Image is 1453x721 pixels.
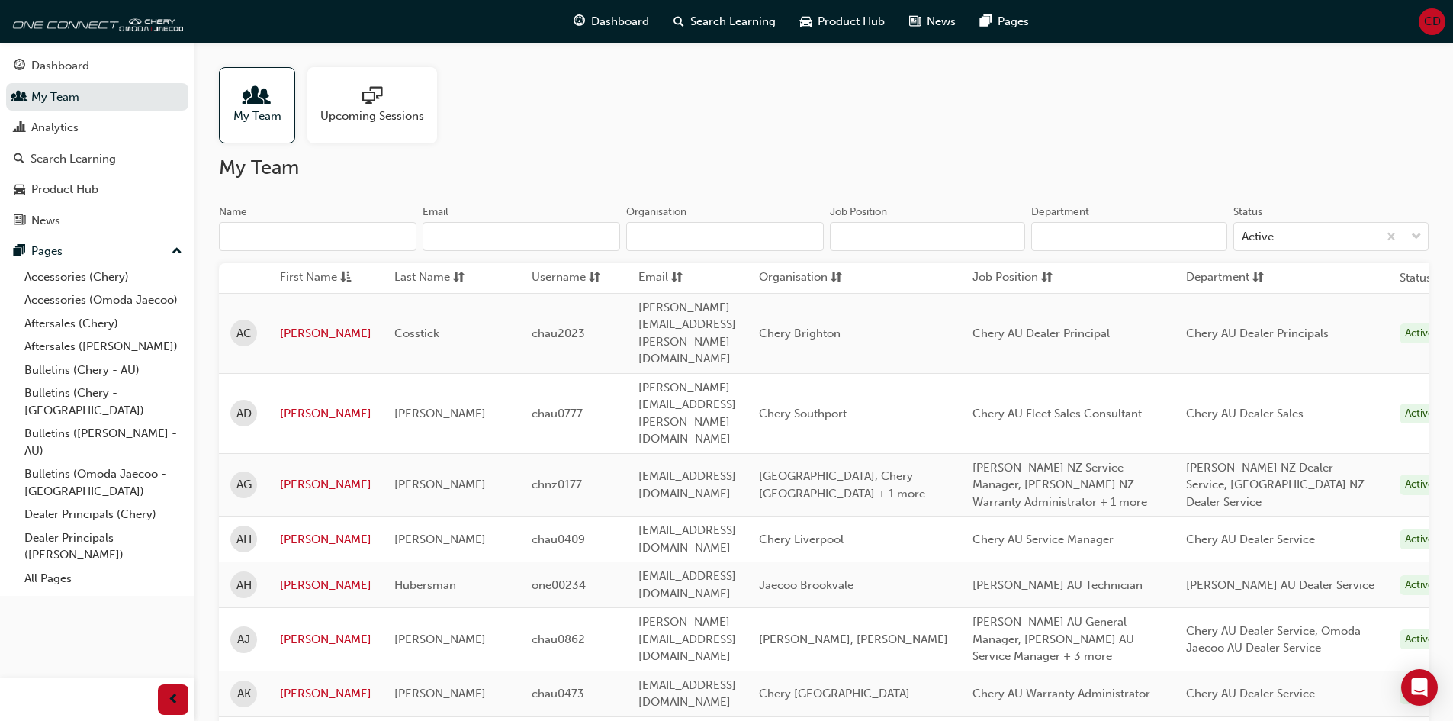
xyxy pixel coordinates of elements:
a: Aftersales (Chery) [18,312,188,336]
span: prev-icon [168,690,179,710]
span: Chery AU Warranty Administrator [972,687,1150,700]
span: chau0473 [532,687,584,700]
a: Bulletins (Chery - [GEOGRAPHIC_DATA]) [18,381,188,422]
a: oneconnect [8,6,183,37]
button: Emailsorting-icon [638,269,722,288]
span: Search Learning [690,13,776,31]
span: sorting-icon [1252,269,1264,288]
span: Chery Liverpool [759,533,844,546]
a: Dashboard [6,52,188,80]
a: guage-iconDashboard [561,6,661,37]
span: Chery AU Dealer Sales [1186,407,1304,420]
a: Analytics [6,114,188,142]
span: car-icon [14,183,25,197]
div: Search Learning [31,150,116,168]
div: Department [1031,204,1089,220]
div: Status [1233,204,1262,220]
div: Active [1400,529,1439,550]
span: chau0409 [532,533,585,546]
span: one00234 [532,578,586,592]
span: chau0777 [532,407,583,420]
a: Bulletins (Omoda Jaecoo - [GEOGRAPHIC_DATA]) [18,462,188,503]
a: search-iconSearch Learning [661,6,788,37]
span: Hubersman [394,578,456,592]
span: [EMAIL_ADDRESS][DOMAIN_NAME] [638,469,736,501]
span: [GEOGRAPHIC_DATA], Chery [GEOGRAPHIC_DATA] + 1 more [759,469,925,501]
a: [PERSON_NAME] [280,631,371,649]
a: Accessories (Chery) [18,266,188,289]
div: Job Position [830,204,887,220]
span: people-icon [247,86,267,108]
a: News [6,207,188,235]
span: chnz0177 [532,478,582,491]
span: up-icon [172,242,182,262]
span: [PERSON_NAME] AU Technician [972,578,1143,592]
span: [PERSON_NAME][EMAIL_ADDRESS][PERSON_NAME][DOMAIN_NAME] [638,301,736,366]
div: Pages [31,243,63,260]
span: AH [236,577,252,594]
div: Active [1400,323,1439,344]
div: Dashboard [31,57,89,75]
span: Job Position [972,269,1038,288]
div: Active [1400,404,1439,424]
button: Pages [6,237,188,266]
span: Username [532,269,586,288]
span: sorting-icon [589,269,600,288]
a: [PERSON_NAME] [280,531,371,549]
button: CD [1419,8,1445,35]
span: Chery AU Dealer Service, Omoda Jaecoo AU Dealer Service [1186,624,1361,655]
span: chau2023 [532,327,585,340]
input: Email [423,222,620,251]
span: [PERSON_NAME] [394,533,486,546]
span: AG [236,476,252,494]
span: guage-icon [574,12,585,31]
span: Chery AU Dealer Principals [1186,327,1329,340]
span: AC [236,325,252,343]
input: Name [219,222,416,251]
a: [PERSON_NAME] [280,476,371,494]
a: [PERSON_NAME] [280,685,371,703]
div: Active [1400,629,1439,650]
span: Dashboard [591,13,649,31]
button: First Nameasc-icon [280,269,364,288]
div: Active [1400,575,1439,596]
span: [EMAIL_ADDRESS][DOMAIN_NAME] [638,523,736,555]
div: News [31,212,60,230]
span: Department [1186,269,1249,288]
span: sorting-icon [1041,269,1053,288]
span: AJ [237,631,250,649]
a: [PERSON_NAME] [280,325,371,343]
span: news-icon [909,12,921,31]
span: My Team [233,108,281,125]
span: asc-icon [340,269,352,288]
span: sorting-icon [453,269,465,288]
span: chart-icon [14,121,25,135]
div: Open Intercom Messenger [1401,669,1438,706]
span: [PERSON_NAME][EMAIL_ADDRESS][DOMAIN_NAME] [638,615,736,663]
a: Aftersales ([PERSON_NAME]) [18,335,188,359]
span: [EMAIL_ADDRESS][DOMAIN_NAME] [638,678,736,710]
span: search-icon [14,153,24,166]
span: [PERSON_NAME], [PERSON_NAME] [759,632,948,646]
input: Organisation [626,222,824,251]
span: [PERSON_NAME] AU General Manager, [PERSON_NAME] AU Service Manager + 3 more [972,615,1134,663]
span: Email [638,269,668,288]
span: search-icon [673,12,684,31]
span: chau0862 [532,632,585,646]
span: down-icon [1411,227,1422,247]
span: Chery AU Service Manager [972,533,1114,546]
span: AH [236,531,252,549]
span: [PERSON_NAME] [394,687,486,700]
a: Bulletins (Chery - AU) [18,359,188,382]
a: news-iconNews [897,6,968,37]
div: Analytics [31,119,79,137]
span: guage-icon [14,60,25,73]
span: Product Hub [818,13,885,31]
a: [PERSON_NAME] [280,577,371,594]
span: Cosstick [394,327,439,340]
span: Chery AU Dealer Principal [972,327,1110,340]
span: CD [1424,13,1441,31]
span: Chery AU Dealer Service [1186,687,1315,700]
span: Last Name [394,269,450,288]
